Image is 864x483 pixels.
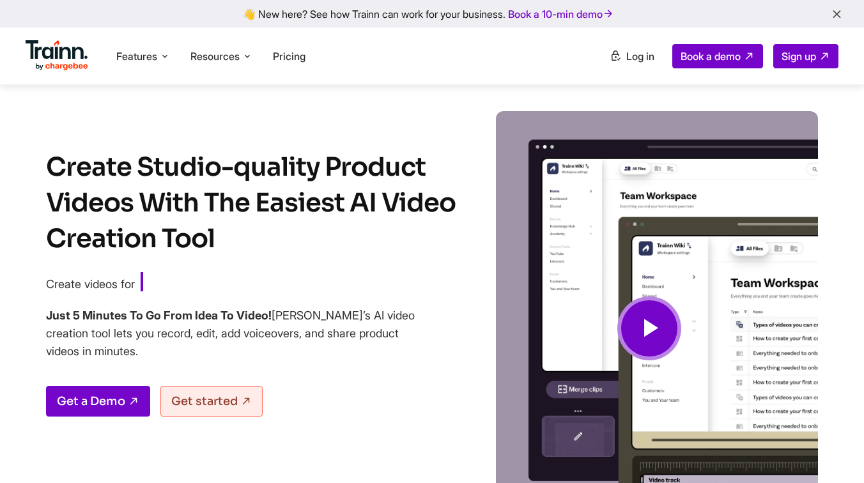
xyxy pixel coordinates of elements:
[46,386,150,417] a: Get a Demo
[672,44,763,68] a: Book a demo
[273,50,305,63] a: Pricing
[190,49,240,63] span: Resources
[602,45,662,68] a: Log in
[505,5,617,23] a: Book a 10-min demo
[626,50,654,63] span: Log in
[681,50,741,63] span: Book a demo
[160,386,263,417] a: Get started
[46,277,135,291] span: Create videos for
[116,49,157,63] span: Features
[26,40,88,71] img: Trainn Logo
[8,8,856,20] div: 👋 New here? See how Trainn can work for your business.
[782,50,816,63] span: Sign up
[800,422,864,483] iframe: Chat Widget
[773,44,838,68] a: Sign up
[46,307,417,360] h4: [PERSON_NAME]’s AI video creation tool lets you record, edit, add voiceovers, and share product v...
[141,272,316,294] span: Customer Education
[46,309,272,322] b: Just 5 Minutes To Go From Idea To Video!
[46,149,481,257] h1: Create Studio-quality Product Videos With The Easiest AI Video Creation Tool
